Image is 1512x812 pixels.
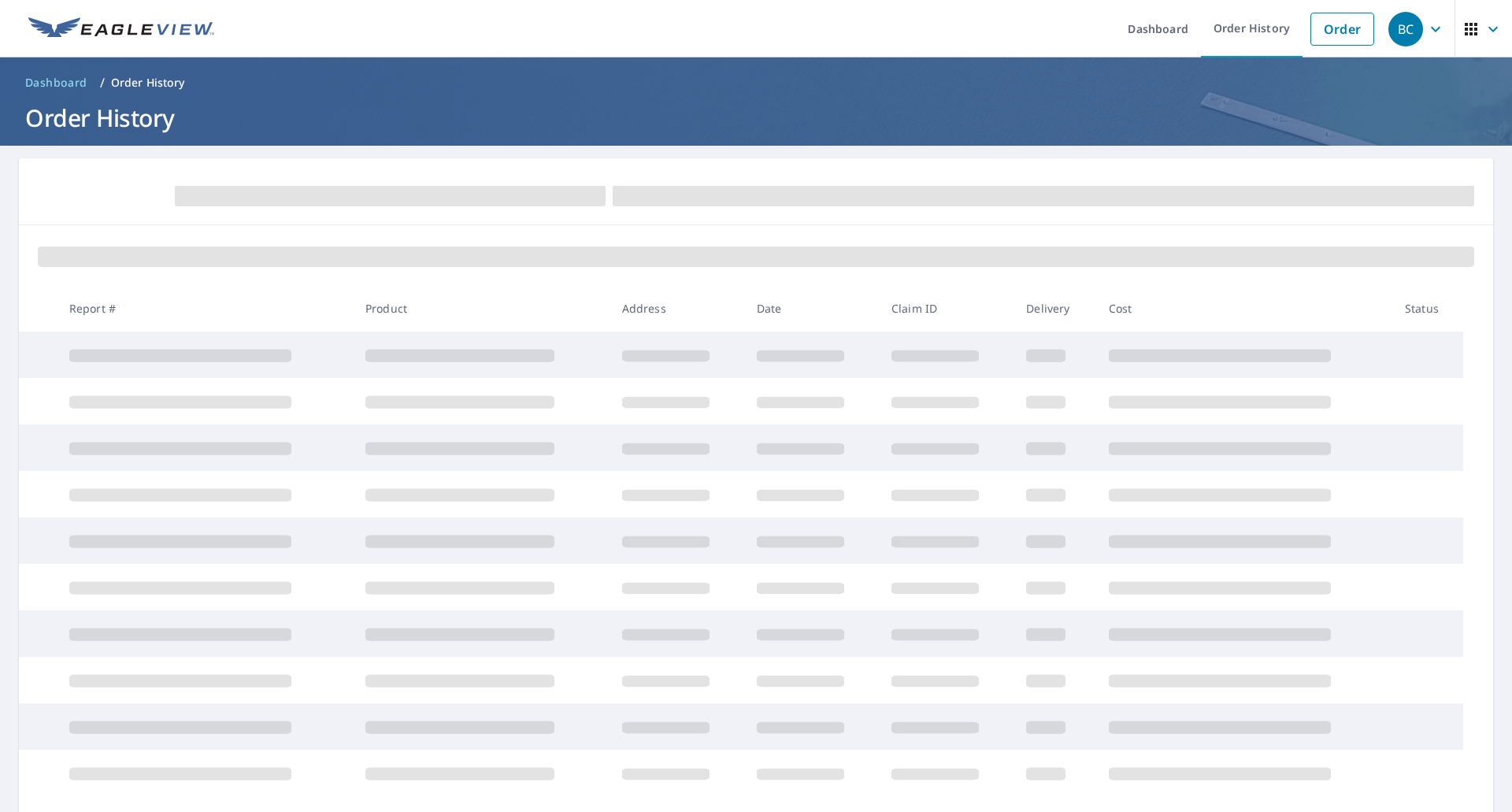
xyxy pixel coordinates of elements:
th: Report # [57,285,353,332]
th: Address [610,285,744,332]
h1: Order History [19,102,1493,134]
a: Dashboard [19,70,94,95]
th: Cost [1096,285,1392,332]
a: Order [1310,13,1374,46]
th: Claim ID [879,285,1014,332]
th: Delivery [1014,285,1095,332]
th: Product [353,285,610,332]
nav: breadcrumb [19,70,1493,95]
li: / [100,73,105,92]
th: Date [744,285,879,332]
p: Order History [111,75,185,91]
span: Dashboard [25,75,87,91]
div: BC [1388,12,1423,46]
img: EV Logo [28,17,214,41]
th: Status [1392,285,1463,332]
